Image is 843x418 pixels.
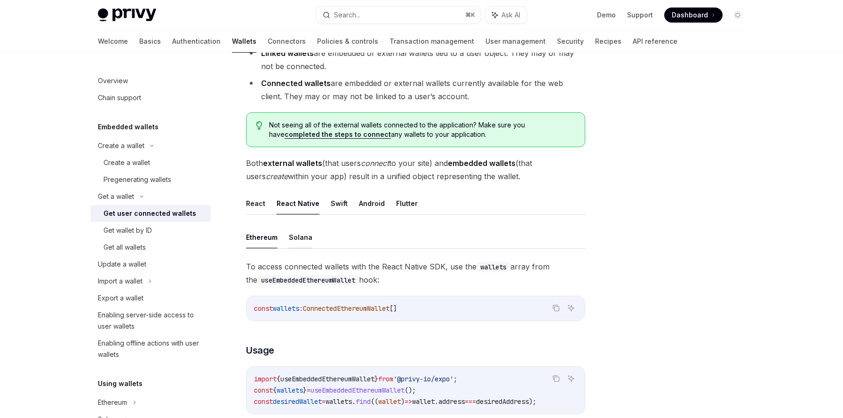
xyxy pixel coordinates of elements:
[435,397,438,406] span: .
[595,30,621,53] a: Recipes
[139,30,161,53] a: Basics
[277,192,319,214] button: React Native
[269,120,575,139] span: Not seeing all of the external wallets connected to the application? Make sure you have any walle...
[405,386,416,394] span: ();
[254,375,277,383] span: import
[273,304,299,313] span: wallets
[256,121,262,130] svg: Tip
[261,79,331,88] strong: Connected wallets
[322,397,326,406] span: =
[378,375,393,383] span: from
[477,262,510,272] code: wallets
[299,304,303,313] span: :
[254,386,273,394] span: const
[664,8,723,23] a: Dashboard
[361,158,389,168] em: connect
[98,92,141,103] div: Chain support
[565,302,577,314] button: Ask AI
[98,309,205,332] div: Enabling server-side access to user wallets
[316,7,481,24] button: Search...⌘K
[465,11,475,19] span: ⌘ K
[277,386,303,394] span: wallets
[254,397,273,406] span: const
[405,397,412,406] span: =>
[246,344,274,357] span: Usage
[326,397,352,406] span: wallets
[232,30,256,53] a: Wallets
[90,89,211,106] a: Chain support
[412,397,435,406] span: wallet
[246,226,278,248] button: Ethereum
[374,375,378,383] span: }
[98,338,205,360] div: Enabling offline actions with user wallets
[103,242,146,253] div: Get all wallets
[246,47,585,73] li: are embedded or external wallets tied to a user object. They may or may not be connected.
[453,375,457,383] span: ;
[485,30,546,53] a: User management
[98,276,143,287] div: Import a wallet
[550,302,562,314] button: Copy the contents from the code block
[378,397,401,406] span: wallet
[529,397,536,406] span: );
[98,259,146,270] div: Update a wallet
[331,192,348,214] button: Swift
[98,30,128,53] a: Welcome
[371,397,378,406] span: ((
[465,397,476,406] span: ===
[565,372,577,385] button: Ask AI
[261,48,314,58] strong: Linked wallets
[730,8,745,23] button: Toggle dark mode
[352,397,356,406] span: .
[246,157,585,183] span: Both (that users to your site) and (that users within your app) result in a unified object repres...
[393,375,453,383] span: '@privy-io/expo'
[90,72,211,89] a: Overview
[448,158,516,168] strong: embedded wallets
[390,304,397,313] span: []
[90,307,211,335] a: Enabling server-side access to user wallets
[90,171,211,188] a: Pregenerating wallets
[401,397,405,406] span: )
[98,191,134,202] div: Get a wallet
[485,7,527,24] button: Ask AI
[90,239,211,256] a: Get all wallets
[98,8,156,22] img: light logo
[550,372,562,385] button: Copy the contents from the code block
[103,174,171,185] div: Pregenerating wallets
[90,335,211,363] a: Enabling offline actions with user wallets
[90,154,211,171] a: Create a wallet
[672,10,708,20] span: Dashboard
[273,397,322,406] span: desiredWallet
[359,192,385,214] button: Android
[98,378,143,389] h5: Using wallets
[273,386,277,394] span: {
[98,121,159,133] h5: Embedded wallets
[317,30,378,53] a: Policies & controls
[438,397,465,406] span: address
[268,30,306,53] a: Connectors
[103,208,196,219] div: Get user connected wallets
[98,140,144,151] div: Create a wallet
[246,192,265,214] button: React
[356,397,371,406] span: find
[396,192,418,214] button: Flutter
[90,256,211,273] a: Update a wallet
[257,275,359,285] code: useEmbeddedEthereumWallet
[266,172,288,181] em: create
[597,10,616,20] a: Demo
[98,75,128,87] div: Overview
[633,30,677,53] a: API reference
[98,292,143,304] div: Export a wallet
[246,77,585,103] li: are embedded or external wallets currently available for the web client. They may or may not be l...
[307,386,310,394] span: =
[390,30,474,53] a: Transaction management
[277,375,280,383] span: {
[303,304,390,313] span: ConnectedEthereumWallet
[90,205,211,222] a: Get user connected wallets
[303,386,307,394] span: }
[501,10,520,20] span: Ask AI
[280,375,374,383] span: useEmbeddedEthereumWallet
[98,397,127,408] div: Ethereum
[103,157,150,168] div: Create a wallet
[246,260,585,286] span: To access connected wallets with the React Native SDK, use the array from the hook:
[476,397,529,406] span: desiredAddress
